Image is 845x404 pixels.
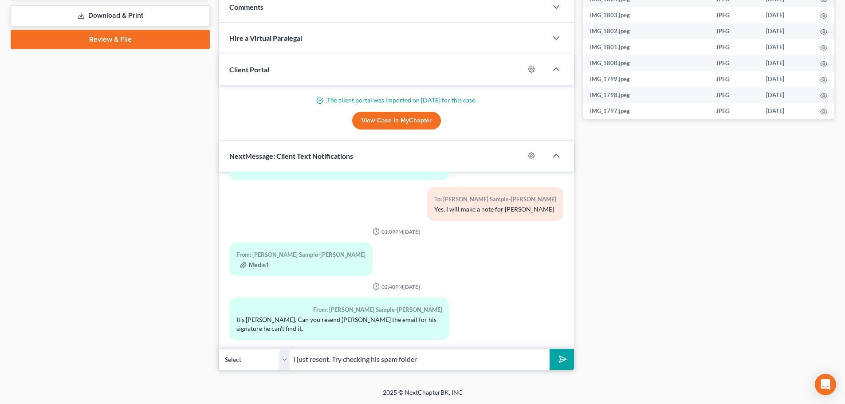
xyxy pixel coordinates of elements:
td: JPEG [709,7,759,23]
span: NextMessage: Client Text Notifications [229,152,353,160]
span: Comments [229,3,263,11]
a: Download & Print [11,5,210,26]
td: IMG_1802.jpeg [583,23,709,39]
td: IMG_1799.jpeg [583,71,709,87]
td: [DATE] [759,55,813,71]
td: IMG_1800.jpeg [583,55,709,71]
div: Open Intercom Messenger [815,374,836,395]
td: [DATE] [759,7,813,23]
div: To: [PERSON_NAME] Sample-[PERSON_NAME] [434,194,556,204]
td: JPEG [709,55,759,71]
td: JPEG [709,71,759,87]
td: JPEG [709,39,759,55]
td: IMG_1803.jpeg [583,7,709,23]
td: [DATE] [759,39,813,55]
div: From: [PERSON_NAME] Sample-[PERSON_NAME] [236,305,442,315]
input: Say something... [290,349,550,370]
div: 2025 © NextChapterBK, INC [170,388,676,404]
div: 02:40PM[DATE] [229,283,563,290]
button: Media1 [240,262,268,269]
a: View Case in MyChapter [352,112,441,129]
td: JPEG [709,23,759,39]
td: [DATE] [759,103,813,119]
div: It's [PERSON_NAME]. Can you resend [PERSON_NAME] the email for his signature he can't find it. [236,315,442,333]
div: Yes, I will make a note for [PERSON_NAME] [434,205,556,214]
td: JPEG [709,103,759,119]
p: The client portal was imported on [DATE] for this case. [229,96,563,105]
td: JPEG [709,87,759,103]
span: Client Portal [229,65,269,74]
a: Review & File [11,30,210,49]
div: 01:09PM[DATE] [229,228,563,235]
div: From: [PERSON_NAME] Sample-[PERSON_NAME] [236,250,366,260]
span: Hire a Virtual Paralegal [229,34,302,42]
td: [DATE] [759,87,813,103]
td: IMG_1798.jpeg [583,87,709,103]
td: IMG_1797.jpeg [583,103,709,119]
td: IMG_1801.jpeg [583,39,709,55]
td: [DATE] [759,71,813,87]
td: [DATE] [759,23,813,39]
